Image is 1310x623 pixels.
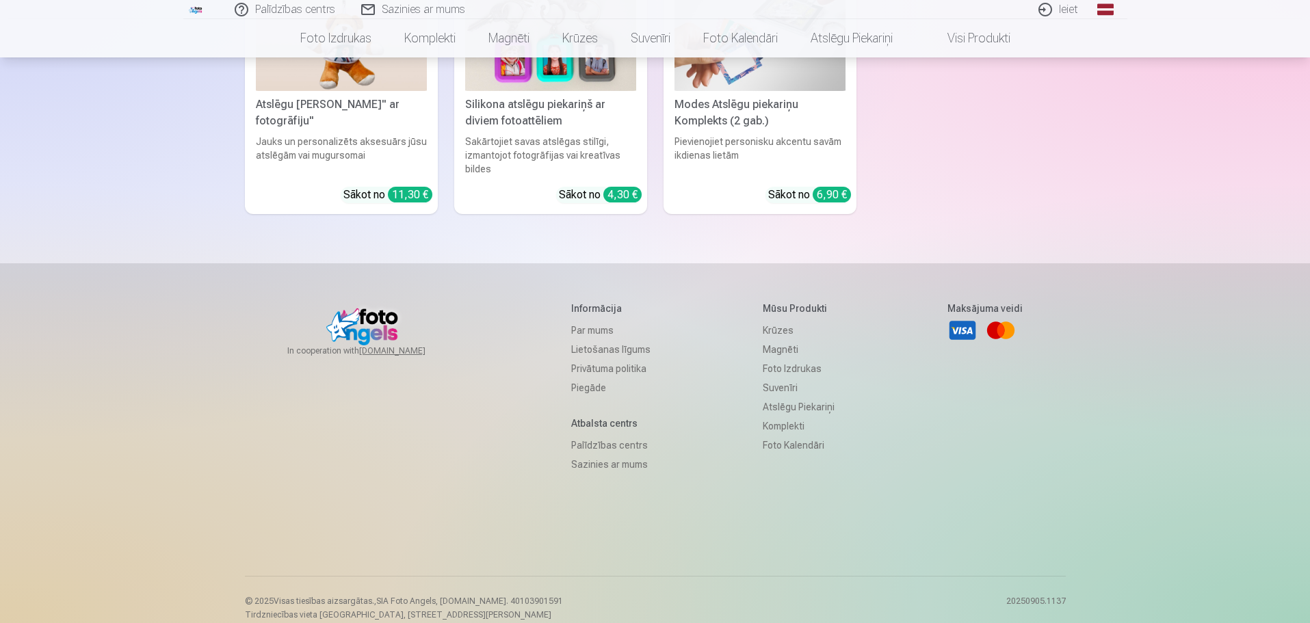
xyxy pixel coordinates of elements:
span: In cooperation with [287,345,458,356]
a: Atslēgu piekariņi [794,19,909,57]
h5: Informācija [571,302,651,315]
a: Komplekti [763,416,835,436]
p: 20250905.1137 [1006,596,1066,620]
p: Tirdzniecības vieta [GEOGRAPHIC_DATA], [STREET_ADDRESS][PERSON_NAME] [245,609,563,620]
a: Lietošanas līgums [571,340,651,359]
div: Atslēgu [PERSON_NAME]" ar fotogrāfiju" [250,96,432,129]
a: Magnēti [763,340,835,359]
h5: Mūsu produkti [763,302,835,315]
a: Suvenīri [763,378,835,397]
h5: Maksājuma veidi [947,302,1023,315]
a: Palīdzības centrs [571,436,651,455]
div: Sākot no [768,187,851,203]
div: 6,90 € [813,187,851,202]
img: /fa1 [189,5,204,14]
a: Sazinies ar mums [571,455,651,474]
a: Atslēgu piekariņi [763,397,835,416]
a: Foto izdrukas [284,19,388,57]
a: Foto kalendāri [763,436,835,455]
span: SIA Foto Angels, [DOMAIN_NAME]. 40103901591 [376,596,563,606]
div: Pievienojiet personisku akcentu savām ikdienas lietām [669,135,851,176]
a: Komplekti [388,19,472,57]
a: [DOMAIN_NAME] [359,345,458,356]
a: Visa [947,315,978,345]
a: Krūzes [763,321,835,340]
a: Foto kalendāri [687,19,794,57]
div: Sākot no [343,187,432,203]
a: Privātuma politika [571,359,651,378]
div: Modes Atslēgu piekariņu Komplekts (2 gab.) [669,96,851,129]
a: Visi produkti [909,19,1027,57]
a: Suvenīri [614,19,687,57]
div: 4,30 € [603,187,642,202]
div: Sākot no [559,187,642,203]
a: Mastercard [986,315,1016,345]
h5: Atbalsta centrs [571,416,651,430]
div: Jauks un personalizēts aksesuārs jūsu atslēgām vai mugursomai [250,135,432,176]
a: Krūzes [546,19,614,57]
a: Par mums [571,321,651,340]
div: Sakārtojiet savas atslēgas stilīgi, izmantojot fotogrāfijas vai kreatīvas bildes [460,135,642,176]
a: Foto izdrukas [763,359,835,378]
p: © 2025 Visas tiesības aizsargātas. , [245,596,563,607]
a: Magnēti [472,19,546,57]
a: Piegāde [571,378,651,397]
div: 11,30 € [388,187,432,202]
div: Silikona atslēgu piekariņš ar diviem fotoattēliem [460,96,642,129]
